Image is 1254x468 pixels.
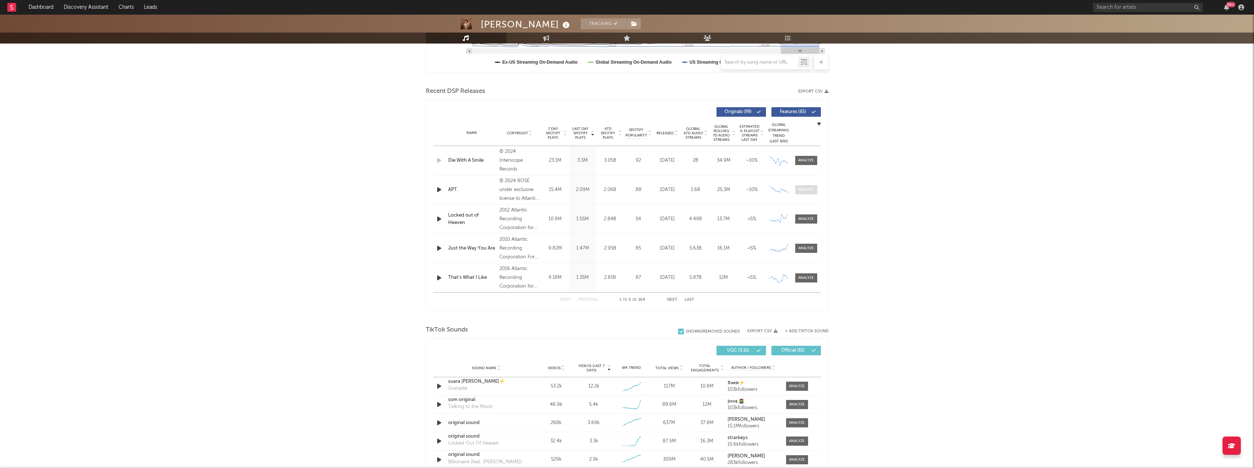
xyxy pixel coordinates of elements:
[598,186,622,194] div: 2.06B
[571,186,595,194] div: 2.09M
[448,212,496,226] a: Locked out of Heaven
[740,186,764,194] div: ~ 10 %
[747,329,778,333] button: Export CSV
[652,401,686,408] div: 89.6M
[481,18,572,30] div: [PERSON_NAME]
[426,326,468,334] span: TikTok Sounds
[448,419,525,427] div: original sound
[728,405,778,411] div: 103k followers
[626,274,651,281] div: 87
[655,216,680,223] div: [DATE]
[543,186,567,194] div: 15.4M
[740,124,760,142] span: Estimated % Playlist Streams Last Day
[728,424,778,429] div: 15.1M followers
[612,296,652,304] div: 1 5 164
[571,274,595,281] div: 1.35M
[499,265,539,291] div: 2016 Atlantic Recording Corporation for the United States and WEA International Inc. for the worl...
[686,329,740,334] div: Show 60 Removed Sounds
[728,381,745,385] strong: 𝕯𝖆𝖓𝖙𝖊⚡
[740,157,764,164] div: ~ 10 %
[614,365,648,371] div: 6M Trend
[539,438,573,445] div: 32.4k
[448,274,496,281] a: That's What I Like
[655,274,680,281] div: [DATE]
[728,454,778,459] a: [PERSON_NAME]
[543,216,567,223] div: 10.9M
[683,186,708,194] div: 1.6B
[448,157,496,164] a: Die With A Smile
[728,442,778,447] div: 15.6k followers
[740,245,764,252] div: <5%
[690,364,719,372] span: Total Engagements
[499,235,539,262] div: 2010 Atlantic Recording Corporation For the United States and WEA International Inc. for the worl...
[448,385,467,392] div: Grenade
[728,435,778,441] a: strarkeys
[539,456,573,463] div: 529k
[571,216,595,223] div: 1.55M
[548,366,561,370] span: Videos
[683,157,708,164] div: 2B
[721,348,755,353] span: UGC ( 3.1k )
[690,419,724,427] div: 37.8M
[626,216,651,223] div: 54
[740,274,764,281] div: <5%
[683,245,708,252] div: 5.63B
[578,298,598,302] button: Previous
[652,383,686,390] div: 117M
[728,454,765,458] strong: [PERSON_NAME]
[499,206,539,232] div: 2012 Atlantic Recording Corporation for the United States and WEA International Inc. for the worl...
[728,399,744,404] strong: 𝖏𝖊𝖘𝖘𝖞 🧟‍♀️
[728,435,748,440] strong: strarkeys
[448,433,525,440] div: original sound
[448,403,493,411] div: Talking to the Moon
[1226,2,1235,7] div: 99 +
[448,451,525,458] div: original sound
[448,186,496,194] a: APT.
[581,18,626,29] button: Tracking
[448,396,525,404] a: som original
[711,157,736,164] div: 34.9M
[655,186,680,194] div: [DATE]
[667,298,677,302] button: Next
[632,298,637,302] span: of
[683,216,708,223] div: 4.49B
[1093,3,1203,12] input: Search for artists
[683,127,703,140] span: Global ATD Audio Streams
[448,245,496,252] a: Just the Way You Are
[543,274,567,281] div: 9.18M
[711,245,736,252] div: 16.1M
[690,438,724,445] div: 16.3M
[598,216,622,223] div: 2.84B
[690,383,724,390] div: 10.8M
[507,131,528,135] span: Copyright
[655,157,680,164] div: [DATE]
[683,274,708,281] div: 5.87B
[798,89,829,94] button: Export CSV
[499,147,539,174] div: © 2024 Interscope Records
[776,348,810,353] span: Official ( 61 )
[543,245,567,252] div: 9.82M
[623,298,627,302] span: to
[728,387,778,392] div: 103k followers
[690,456,724,463] div: 40.5M
[711,186,736,194] div: 25.3M
[728,417,765,422] strong: [PERSON_NAME]
[685,298,694,302] button: Last
[588,419,600,427] div: 3.69k
[711,274,736,281] div: 12M
[785,329,829,333] button: + Add TikTok Sound
[771,346,821,355] button: Official(61)
[776,110,810,114] span: Features ( 65 )
[768,122,790,144] div: Global Streaming Trend (Last 60D)
[740,216,764,223] div: <5%
[717,346,766,355] button: UGC(3.1k)
[778,329,829,333] button: + Add TikTok Sound
[539,419,573,427] div: 268k
[655,366,678,370] span: Total Views
[571,127,590,140] span: Last Day Spotify Plays
[728,399,778,404] a: 𝖏𝖊𝖘𝖘𝖞 🧟‍♀️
